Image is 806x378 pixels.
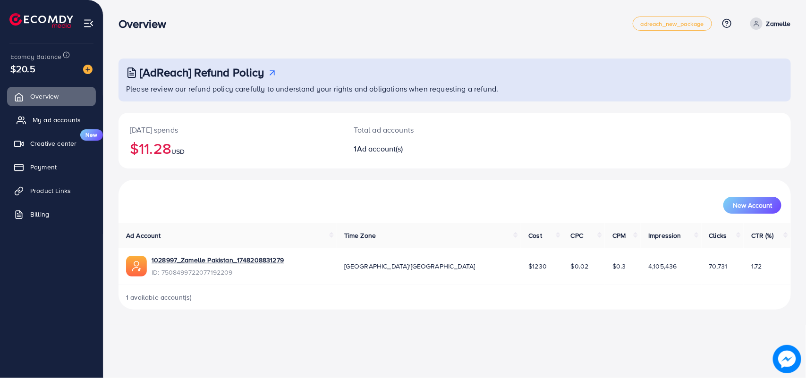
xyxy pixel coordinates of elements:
[130,139,331,157] h2: $11.28
[648,231,681,240] span: Impression
[126,231,161,240] span: Ad Account
[354,124,500,135] p: Total ad accounts
[528,261,547,271] span: $1230
[751,261,762,271] span: 1.72
[80,129,103,141] span: New
[171,147,185,156] span: USD
[9,13,73,28] img: logo
[747,17,791,30] a: Zamelle
[126,293,192,302] span: 1 available account(s)
[528,231,542,240] span: Cost
[723,197,781,214] button: New Account
[7,87,96,106] a: Overview
[344,261,475,271] span: [GEOGRAPHIC_DATA]/[GEOGRAPHIC_DATA]
[126,83,785,94] p: Please review our refund policy carefully to understand your rights and obligations when requesti...
[733,202,772,209] span: New Account
[30,92,59,101] span: Overview
[766,18,791,29] p: Zamelle
[30,162,57,172] span: Payment
[152,255,284,265] a: 1028997_Zamelle Pakistan_1748208831279
[751,231,773,240] span: CTR (%)
[7,181,96,200] a: Product Links
[709,261,728,271] span: 70,731
[30,186,71,195] span: Product Links
[7,134,96,153] a: Creative centerNew
[7,110,96,129] a: My ad accounts
[709,231,727,240] span: Clicks
[357,143,403,154] span: Ad account(s)
[83,65,93,74] img: image
[119,17,174,31] h3: Overview
[30,210,49,219] span: Billing
[126,256,147,277] img: ic-ads-acc.e4c84228.svg
[7,158,96,176] a: Payment
[354,144,500,153] h2: 1
[7,205,96,224] a: Billing
[33,115,81,125] span: My ad accounts
[612,231,626,240] span: CPM
[152,268,284,277] span: ID: 7508499722077192209
[571,231,583,240] span: CPC
[30,139,76,148] span: Creative center
[344,231,376,240] span: Time Zone
[633,17,712,31] a: adreach_new_package
[648,261,677,271] span: 4,105,436
[140,66,264,79] h3: [AdReach] Refund Policy
[773,345,801,373] img: image
[10,62,35,76] span: $20.5
[641,21,704,27] span: adreach_new_package
[612,261,626,271] span: $0.3
[571,261,589,271] span: $0.02
[83,18,94,29] img: menu
[130,124,331,135] p: [DATE] spends
[10,52,61,61] span: Ecomdy Balance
